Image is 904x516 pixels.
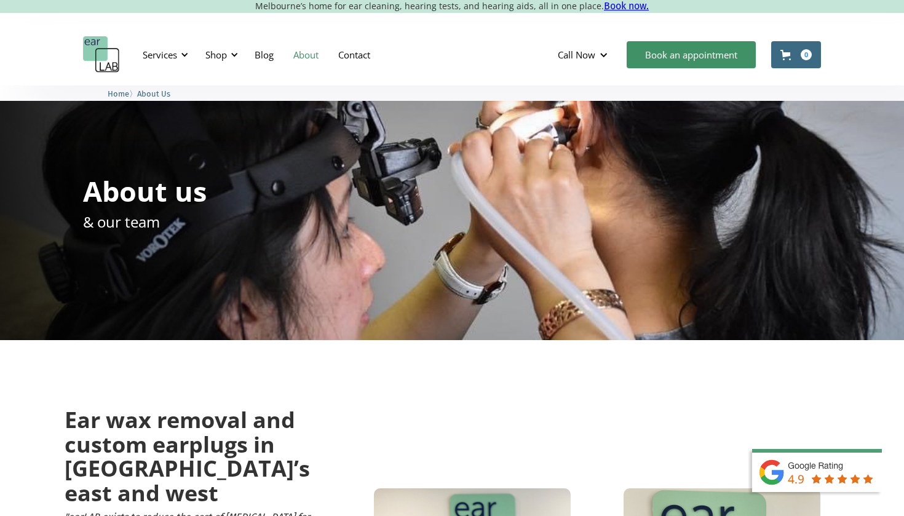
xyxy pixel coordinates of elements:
[143,49,177,61] div: Services
[135,36,192,73] div: Services
[83,177,207,205] h1: About us
[108,87,129,99] a: Home
[83,211,160,232] p: & our team
[198,36,242,73] div: Shop
[108,87,137,100] li: 〉
[108,89,129,98] span: Home
[245,37,283,73] a: Blog
[328,37,380,73] a: Contact
[771,41,821,68] a: Open cart
[205,49,227,61] div: Shop
[558,49,595,61] div: Call Now
[137,89,170,98] span: About Us
[801,49,812,60] div: 0
[83,36,120,73] a: home
[627,41,756,68] a: Book an appointment
[283,37,328,73] a: About
[65,408,310,505] h2: Ear wax removal and custom earplugs in [GEOGRAPHIC_DATA]’s east and west
[548,36,621,73] div: Call Now
[137,87,170,99] a: About Us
